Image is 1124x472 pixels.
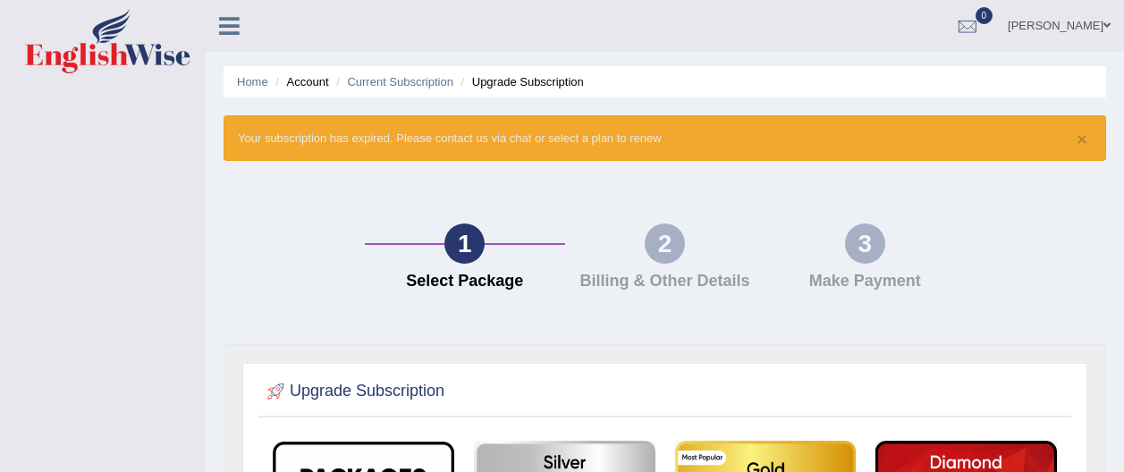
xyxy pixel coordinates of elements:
[224,115,1106,161] div: Your subscription has expired. Please contact us via chat or select a plan to renew
[574,273,756,291] h4: Billing & Other Details
[444,223,485,264] div: 1
[773,273,956,291] h4: Make Payment
[263,378,444,405] h2: Upgrade Subscription
[845,223,885,264] div: 3
[271,73,328,90] li: Account
[1077,130,1087,148] button: ×
[976,7,993,24] span: 0
[645,223,685,264] div: 2
[374,273,556,291] h4: Select Package
[457,73,584,90] li: Upgrade Subscription
[237,75,268,88] a: Home
[347,75,453,88] a: Current Subscription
